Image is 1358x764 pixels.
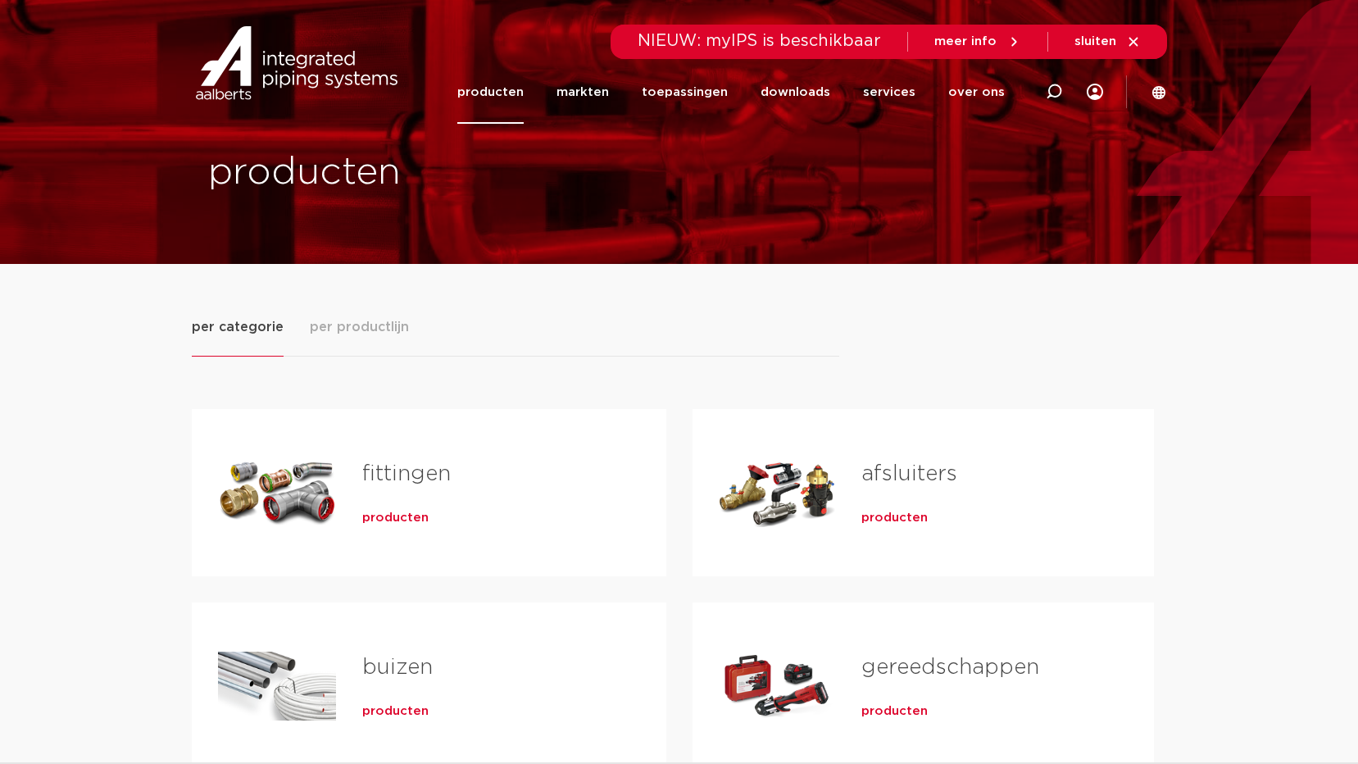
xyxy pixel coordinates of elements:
[457,61,1005,124] nav: Menu
[861,657,1039,678] a: gereedschappen
[362,703,429,720] a: producten
[861,703,928,720] a: producten
[948,61,1005,124] a: over ons
[310,317,409,337] span: per productlijn
[1074,34,1141,49] a: sluiten
[642,61,728,124] a: toepassingen
[863,61,915,124] a: services
[861,463,957,484] a: afsluiters
[457,61,524,124] a: producten
[638,33,881,49] span: NIEUW: myIPS is beschikbaar
[208,147,671,199] h1: producten
[362,657,433,678] a: buizen
[1074,35,1116,48] span: sluiten
[556,61,609,124] a: markten
[934,35,997,48] span: meer info
[934,34,1021,49] a: meer info
[861,510,928,526] a: producten
[362,463,451,484] a: fittingen
[192,317,284,337] span: per categorie
[362,510,429,526] a: producten
[761,61,830,124] a: downloads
